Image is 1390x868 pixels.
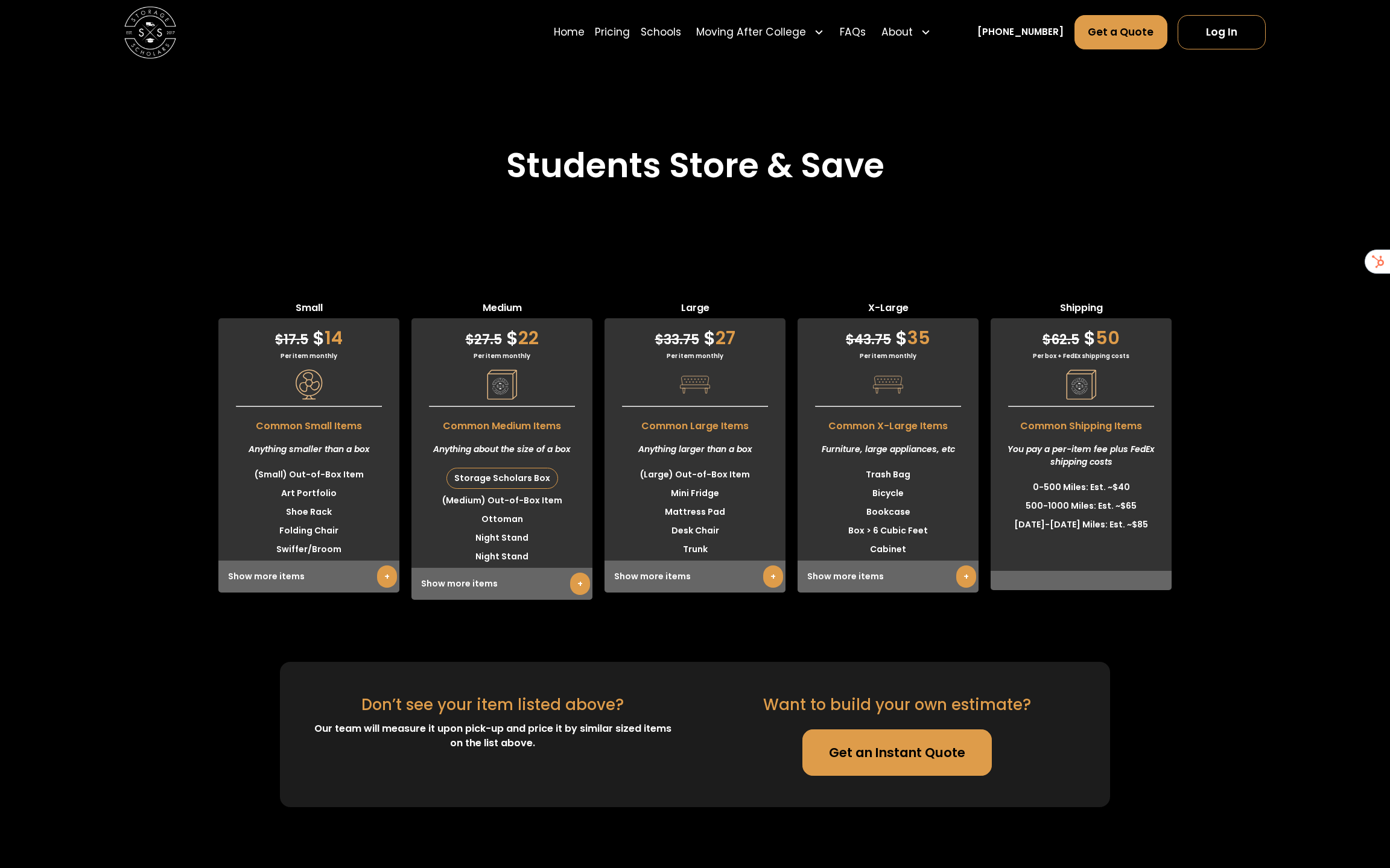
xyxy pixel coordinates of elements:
[411,547,592,566] li: Night Stand
[218,540,399,559] li: Swiffer/Broom
[605,503,785,521] li: Mattress Pad
[991,515,1172,534] li: [DATE]-[DATE] Miles: Est. ~$85
[605,433,785,465] div: Anything larger than a box
[411,318,592,351] div: 22
[275,330,308,349] span: 17.5
[873,370,903,400] img: Pricing Category Icon
[218,484,399,503] li: Art Portfolio
[895,325,907,351] span: $
[313,325,325,351] span: $
[655,330,664,349] span: $
[1178,15,1266,50] a: Log In
[605,301,785,318] span: Large
[956,565,976,588] a: +
[605,413,785,433] span: Common Large Items
[294,370,324,400] img: Pricing Category Icon
[991,351,1172,360] div: Per box + FedEx shipping costs
[124,7,176,58] a: home
[605,521,785,540] li: Desk Chair
[840,14,866,51] a: FAQs
[696,25,806,40] div: Moving After College
[691,14,830,51] div: Moving After College
[798,318,979,351] div: 35
[1084,325,1096,351] span: $
[411,413,592,433] span: Common Medium Items
[802,729,992,776] a: Get an Instant Quote
[763,565,783,588] a: +
[124,7,176,58] img: Storage Scholars main logo
[798,413,979,433] span: Common X-Large Items
[1074,15,1167,50] a: Get a Quote
[487,370,517,400] img: Pricing Category Icon
[655,330,699,349] span: 33.75
[798,561,979,593] div: Show more items
[218,413,399,433] span: Common Small Items
[703,325,716,351] span: $
[991,478,1172,497] li: 0-500 Miles: Est. ~$40
[605,318,785,351] div: 27
[991,318,1172,351] div: 50
[218,465,399,484] li: (Small) Out-of-Box Item
[763,693,1031,717] div: Want to build your own estimate?
[680,370,710,400] img: Pricing Category Icon
[991,301,1172,318] span: Shipping
[605,540,785,559] li: Trunk
[311,722,674,750] div: Our team will measure it upon pick-up and price it by similar sized items on the list above.
[447,468,557,488] div: Storage Scholars Box
[798,540,979,559] li: Cabinet
[1066,370,1096,400] img: Pricing Category Icon
[605,465,785,484] li: (Large) Out-of-Box Item
[595,14,630,51] a: Pricing
[466,330,474,349] span: $
[411,510,592,529] li: Ottoman
[798,433,979,465] div: Furniture, large appliances, etc
[275,330,284,349] span: $
[218,318,399,351] div: 14
[798,521,979,540] li: Box > 6 Cubic Feet
[605,351,785,360] div: Per item monthly
[218,351,399,360] div: Per item monthly
[218,503,399,521] li: Shoe Rack
[605,561,785,593] div: Show more items
[881,25,913,40] div: About
[377,565,397,588] a: +
[506,325,518,351] span: $
[466,330,502,349] span: 27.5
[218,301,399,318] span: Small
[798,484,979,503] li: Bicycle
[991,497,1172,515] li: 500-1000 Miles: Est. ~$65
[411,568,592,600] div: Show more items
[218,561,399,593] div: Show more items
[991,413,1172,433] span: Common Shipping Items
[361,693,624,717] div: Don’t see your item listed above?
[641,14,681,51] a: Schools
[570,573,590,595] a: +
[1042,330,1051,349] span: $
[798,301,979,318] span: X-Large
[605,484,785,503] li: Mini Fridge
[506,145,884,186] h2: Students Store & Save
[411,351,592,360] div: Per item monthly
[977,25,1064,39] a: [PHONE_NUMBER]
[798,351,979,360] div: Per item monthly
[411,433,592,465] div: Anything about the size of a box
[554,14,585,51] a: Home
[411,301,592,318] span: Medium
[846,330,854,349] span: $
[846,330,891,349] span: 43.75
[1042,330,1079,349] span: 62.5
[991,433,1172,478] div: You pay a per-item fee plus FedEx shipping costs
[218,521,399,540] li: Folding Chair
[411,491,592,510] li: (Medium) Out-of-Box Item
[218,433,399,465] div: Anything smaller than a box
[411,529,592,547] li: Night Stand
[876,14,936,51] div: About
[798,465,979,484] li: Trash Bag
[798,503,979,521] li: Bookcase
